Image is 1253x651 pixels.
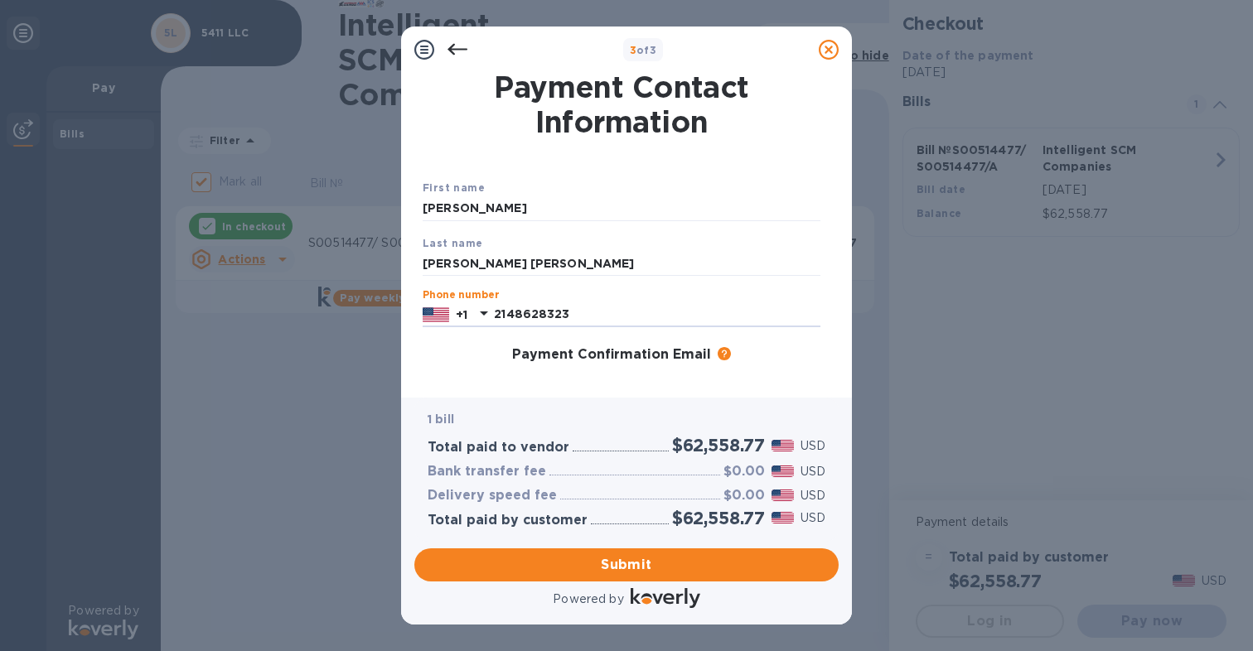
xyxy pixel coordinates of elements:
b: First name [423,181,485,194]
img: USD [772,465,794,477]
h2: $62,558.77 [672,435,765,456]
img: Logo [631,588,700,608]
h2: $62,558.77 [672,508,765,528]
h1: Payment Contact Information [423,70,820,139]
span: Submit [428,555,825,575]
input: Enter your first name [423,196,820,221]
h3: $0.00 [723,464,765,480]
b: of 3 [630,44,657,56]
input: Enter your phone number [494,302,820,327]
h3: Total paid by customer [428,513,588,528]
input: Enter your last name [423,251,820,276]
p: +1 [456,306,467,323]
img: USD [772,512,794,523]
p: USD [801,437,825,455]
img: USD [772,440,794,451]
h3: Bank transfer fee [428,464,546,480]
span: 3 [630,44,636,56]
p: Powered by [553,591,623,608]
h3: $0.00 [723,488,765,504]
h3: Delivery speed fee [428,488,557,504]
h3: Total paid to vendor [428,440,569,456]
b: Last name [423,237,483,249]
img: USD [772,489,794,501]
p: USD [801,509,825,527]
button: Submit [414,548,839,581]
img: US [423,306,449,324]
h3: Payment Confirmation Email [512,347,711,363]
p: USD [801,487,825,504]
b: 1 bill [428,412,454,426]
p: USD [801,463,825,480]
label: Phone number [423,291,499,301]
